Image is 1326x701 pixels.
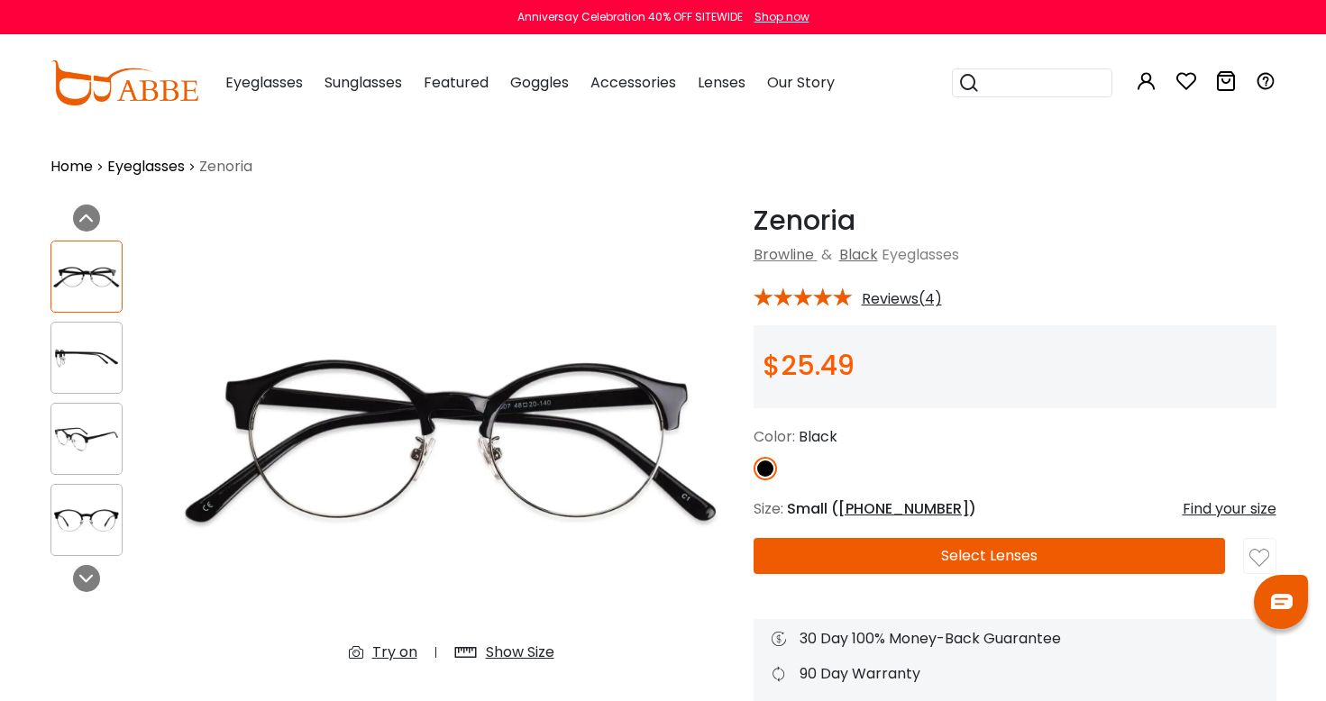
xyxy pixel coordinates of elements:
[787,498,976,519] span: Small ( )
[51,422,122,457] img: Zenoria Black Combination Eyeglasses , NosePads Frames from ABBE Glasses
[168,205,736,678] img: Zenoria Black Combination Eyeglasses , NosePads Frames from ABBE Glasses
[50,156,93,178] a: Home
[839,244,878,265] a: Black
[799,426,837,447] span: Black
[325,72,402,93] span: Sunglasses
[772,628,1258,650] div: 30 Day 100% Money-Back Guarantee
[372,642,417,663] div: Try on
[51,259,122,295] img: Zenoria Black Combination Eyeglasses , NosePads Frames from ABBE Glasses
[199,156,252,178] span: Zenoria
[486,642,554,663] div: Show Size
[107,156,185,178] a: Eyeglasses
[590,72,676,93] span: Accessories
[1183,498,1276,520] div: Find your size
[754,205,1276,237] h1: Zenoria
[818,244,836,265] span: &
[1249,548,1269,568] img: like
[510,72,569,93] span: Goggles
[754,9,809,25] div: Shop now
[51,341,122,376] img: Zenoria Black Combination Eyeglasses , NosePads Frames from ABBE Glasses
[754,538,1226,574] button: Select Lenses
[767,72,835,93] span: Our Story
[225,72,303,93] span: Eyeglasses
[754,244,814,265] a: Browline
[745,9,809,24] a: Shop now
[754,498,783,519] span: Size:
[1271,594,1293,609] img: chat
[838,498,969,519] span: [PHONE_NUMBER]
[772,663,1258,685] div: 90 Day Warranty
[517,9,743,25] div: Anniversay Celebration 40% OFF SITEWIDE
[754,426,795,447] span: Color:
[424,72,489,93] span: Featured
[50,60,198,105] img: abbeglasses.com
[862,291,942,307] span: Reviews(4)
[698,72,745,93] span: Lenses
[763,346,855,385] span: $25.49
[51,503,122,538] img: Zenoria Black Combination Eyeglasses , NosePads Frames from ABBE Glasses
[882,244,959,265] span: Eyeglasses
